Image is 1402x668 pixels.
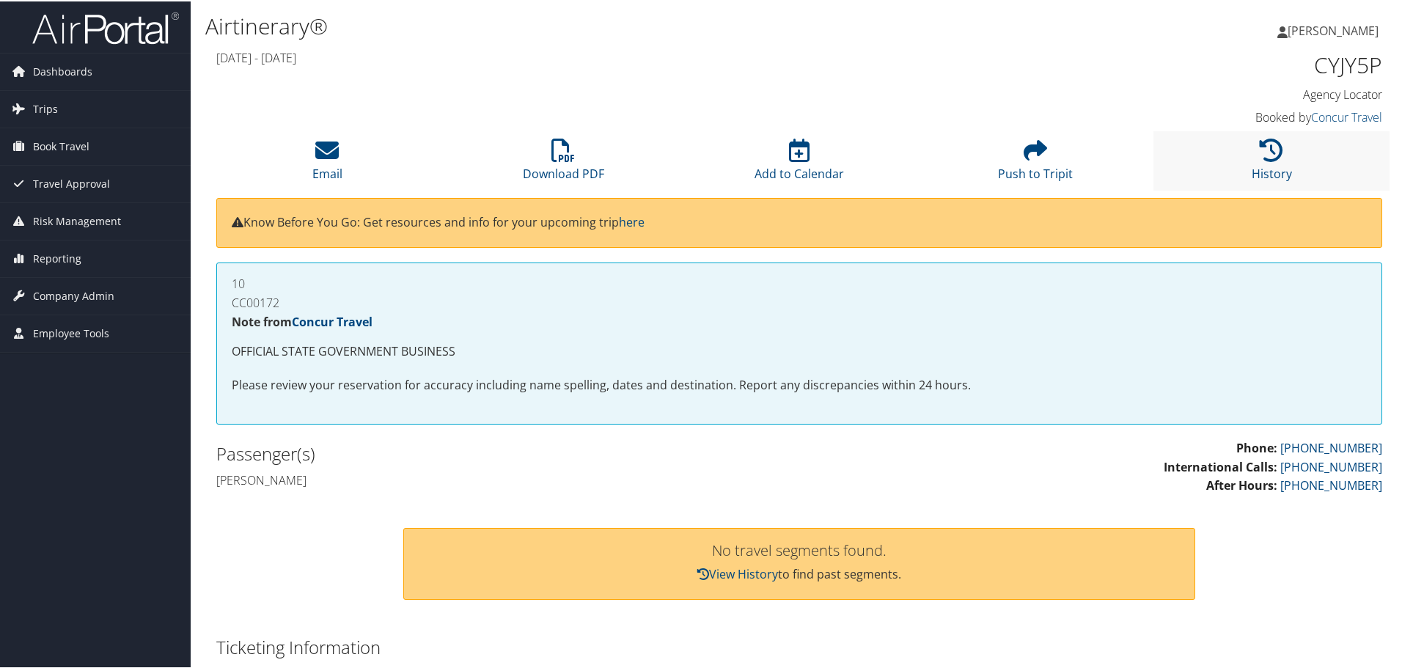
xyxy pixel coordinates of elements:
[1288,21,1379,37] span: [PERSON_NAME]
[419,564,1180,583] p: to find past segments.
[1280,476,1382,492] a: [PHONE_NUMBER]
[998,145,1073,180] a: Push to Tripit
[216,471,788,487] h4: [PERSON_NAME]
[1107,48,1382,79] h1: CYJY5P
[33,239,81,276] span: Reporting
[1280,438,1382,455] a: [PHONE_NUMBER]
[523,145,604,180] a: Download PDF
[1107,85,1382,101] h4: Agency Locator
[232,212,1367,231] p: Know Before You Go: Get resources and info for your upcoming trip
[1236,438,1277,455] strong: Phone:
[1206,476,1277,492] strong: After Hours:
[33,164,110,201] span: Travel Approval
[33,127,89,164] span: Book Travel
[1107,108,1382,124] h4: Booked by
[232,375,1367,394] p: Please review your reservation for accuracy including name spelling, dates and destination. Repor...
[312,145,342,180] a: Email
[232,296,1367,307] h4: CC00172
[1252,145,1292,180] a: History
[232,312,372,329] strong: Note from
[1277,7,1393,51] a: [PERSON_NAME]
[216,634,1382,658] h2: Ticketing Information
[33,314,109,350] span: Employee Tools
[619,213,645,229] a: here
[1164,458,1277,474] strong: International Calls:
[292,312,372,329] a: Concur Travel
[216,48,1085,65] h4: [DATE] - [DATE]
[33,52,92,89] span: Dashboards
[216,440,788,465] h2: Passenger(s)
[755,145,844,180] a: Add to Calendar
[33,276,114,313] span: Company Admin
[33,202,121,238] span: Risk Management
[697,565,778,581] a: View History
[33,89,58,126] span: Trips
[205,10,997,40] h1: Airtinerary®
[232,276,1367,288] h4: 10
[419,542,1180,557] h3: No travel segments found.
[32,10,179,44] img: airportal-logo.png
[1280,458,1382,474] a: [PHONE_NUMBER]
[1311,108,1382,124] a: Concur Travel
[232,341,1367,360] p: OFFICIAL STATE GOVERNMENT BUSINESS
